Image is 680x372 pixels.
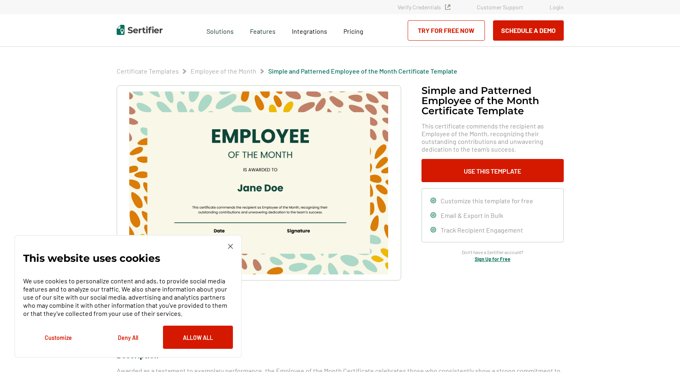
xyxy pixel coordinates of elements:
[550,4,564,11] a: Login
[475,256,511,262] a: Sign Up for Free
[23,254,160,262] p: This website uses cookies
[421,85,564,116] h1: Simple and Patterned Employee of the Month Certificate Template
[398,4,450,11] a: Verify Credentials
[228,244,233,249] img: Cookie Popup Close
[441,226,523,234] span: Track Recipient Engagement
[343,25,363,35] a: Pricing
[343,27,363,35] span: Pricing
[23,277,233,318] p: We use cookies to personalize content and ads, to provide social media features and to analyze ou...
[445,4,450,10] img: Verified
[117,25,163,35] img: Sertifier | Digital Credentialing Platform
[117,67,457,75] div: Breadcrumb
[441,197,533,204] span: Customize this template for free
[292,27,327,35] span: Integrations
[493,20,564,41] button: Schedule a Demo
[408,20,485,41] a: Try for Free Now
[477,4,523,11] a: Customer Support
[462,248,524,256] span: Don’t have a Sertifier account?
[639,333,680,372] iframe: Chat Widget
[421,159,564,182] button: Use This Template
[163,326,233,349] button: Allow All
[292,25,327,35] a: Integrations
[268,67,457,75] a: Simple and Patterned Employee of the Month Certificate Template
[421,122,564,153] span: This certificate commends the recipient as Employee of the Month, recognizing their outstanding c...
[206,25,234,35] span: Solutions
[441,211,503,219] span: Email & Export in Bulk
[93,326,163,349] button: Deny All
[117,67,179,75] a: Certificate Templates
[191,67,256,75] a: Employee of the Month
[129,91,388,274] img: Simple and Patterned Employee of the Month Certificate Template
[23,326,93,349] button: Customize
[250,25,276,35] span: Features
